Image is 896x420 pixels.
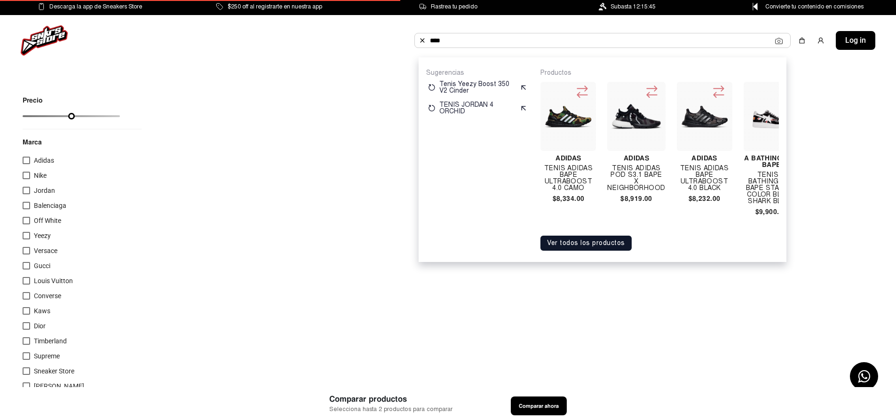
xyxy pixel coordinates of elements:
[23,137,142,147] p: Marca
[540,195,596,202] h4: $8,334.00
[34,352,60,360] span: Supreme
[540,69,779,77] p: Productos
[520,104,527,112] img: suggest.svg
[49,1,142,12] span: Descarga la app de Sneakers Store
[540,155,596,161] h4: Adidas
[798,37,806,44] img: shopping
[747,101,795,132] img: TENIS A BATHING APE BAPE STA LOW COLOR BLOCK SHARK BLACK
[426,69,529,77] p: Sugerencias
[681,93,729,141] img: Tenis Adidas Bape Ultraboost 4.0 Black
[34,157,54,164] span: Adidas
[34,217,61,224] span: Off White
[329,405,452,414] span: Selecciona hasta 2 productos para comparar
[439,102,516,115] p: TENIS JORDAN 4 ORCHID
[431,1,477,12] span: Rastrea tu pedido
[749,3,761,10] img: Control Point Icon
[611,1,656,12] span: Subasta 12:15:45
[540,236,632,251] button: Ver todos los productos
[607,155,665,161] h4: Adidas
[744,172,799,205] h4: TENIS A BATHING APE BAPE STA LOW COLOR BLOCK SHARK BLACK
[228,1,322,12] span: $250 off al registrarte en nuestra app
[677,155,732,161] h4: Adidas
[677,165,732,191] h4: Tenis Adidas Bape Ultraboost 4.0 Black
[439,81,516,94] p: Tenis Yeezy Boost 350 V2 Cinder
[23,97,120,103] p: Precio
[34,202,66,209] span: Balenciaga
[34,172,47,179] span: Nike
[428,84,436,91] img: restart.svg
[34,247,57,254] span: Versace
[765,1,864,12] span: Convierte tu contenido en comisiones
[607,195,665,202] h4: $8,919.00
[520,84,527,91] img: suggest.svg
[744,208,799,215] h4: $9,900.00
[34,322,46,330] span: Dior
[540,165,596,191] h4: Tenis Adidas Bape Ultraboost 4.0 Camo
[34,337,67,345] span: Timberland
[744,155,799,168] h4: A BATHING APE BAPE
[34,262,50,269] span: Gucci
[511,396,567,415] button: Comparar ahora
[419,37,426,44] img: Buscar
[817,37,825,44] img: user
[34,277,73,285] span: Louis Vuitton
[329,393,452,405] span: Comparar productos
[428,104,436,112] img: restart.svg
[775,37,783,45] img: Cámara
[34,307,50,315] span: Kaws
[34,292,61,300] span: Converse
[34,367,74,375] span: Sneaker Store
[34,232,51,239] span: Yeezy
[34,187,55,194] span: Jordan
[677,195,732,202] h4: $8,232.00
[34,382,84,390] span: [PERSON_NAME]
[544,93,592,141] img: Tenis Adidas Bape Ultraboost 4.0 Camo
[21,25,68,55] img: logo
[611,103,661,129] img: Tenis Adidas Pod S3.1 Bape X Neighborhood
[845,35,866,46] span: Log in
[607,165,665,191] h4: Tenis Adidas Pod S3.1 Bape X Neighborhood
